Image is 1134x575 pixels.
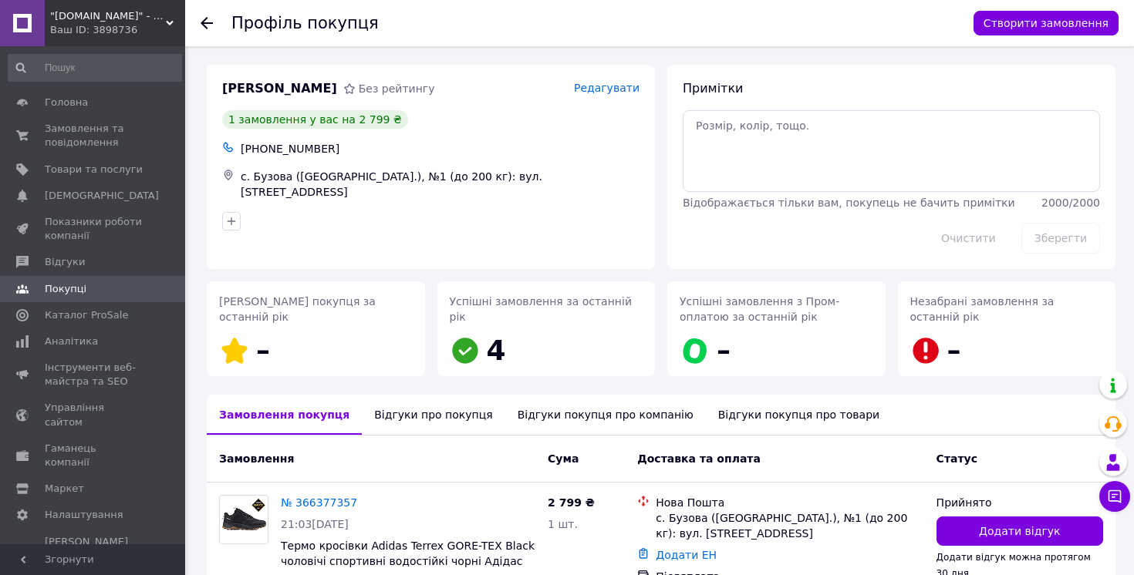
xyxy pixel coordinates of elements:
[238,166,643,203] div: с. Бузова ([GEOGRAPHIC_DATA].), №1 (до 200 кг): вул. [STREET_ADDRESS]
[8,54,182,82] input: Пошук
[231,14,379,32] h1: Профіль покупця
[45,189,159,203] span: [DEMOGRAPHIC_DATA]
[50,23,185,37] div: Ваш ID: 3898736
[487,335,506,366] span: 4
[219,495,268,544] a: Фото товару
[201,15,213,31] div: Повернутися назад
[1041,197,1100,209] span: 2000 / 2000
[656,495,923,510] div: Нова Пошта
[937,516,1103,546] button: Додати відгук
[45,401,143,429] span: Управління сайтом
[222,80,337,98] span: [PERSON_NAME]
[45,255,85,269] span: Відгуки
[45,282,86,296] span: Покупці
[219,295,376,323] span: [PERSON_NAME] покупця за останній рік
[548,452,579,465] span: Cума
[50,9,166,23] span: "Sistore.com.ua" - Інтернет-магазин
[362,395,505,435] div: Відгуки про покупця
[45,442,143,469] span: Гаманець компанії
[45,215,143,243] span: Показники роботи компанії
[219,452,294,465] span: Замовлення
[656,510,923,541] div: с. Бузова ([GEOGRAPHIC_DATA].), №1 (до 200 кг): вул. [STREET_ADDRESS]
[45,96,88,109] span: Головна
[256,335,270,366] span: –
[45,482,84,496] span: Маркет
[45,335,98,348] span: Аналітика
[937,452,977,465] span: Статус
[45,122,143,150] span: Замовлення та повідомлення
[683,81,743,96] span: Примітки
[450,295,632,323] span: Успішні замовлення за останній рік
[683,197,1015,209] span: Відображається тільки вам, покупець не бачить примітки
[656,549,717,561] a: Додати ЕН
[974,11,1119,35] button: Створити замовлення
[45,163,143,177] span: Товари та послуги
[45,508,123,522] span: Налаштування
[45,308,128,322] span: Каталог ProSale
[1099,481,1130,512] button: Чат з покупцем
[680,295,839,323] span: Успішні замовлення з Пром-оплатою за останній рік
[238,138,643,160] div: [PHONE_NUMBER]
[207,395,362,435] div: Замовлення покупця
[220,496,268,543] img: Фото товару
[574,82,640,94] span: Редагувати
[222,110,408,129] div: 1 замовлення у вас на 2 799 ₴
[281,518,349,530] span: 21:03[DATE]
[910,295,1055,323] span: Незабрані замовлення за останній рік
[505,395,706,435] div: Відгуки покупця про компанію
[548,518,578,530] span: 1 шт.
[637,452,761,465] span: Доставка та оплата
[281,496,357,509] a: № 366377357
[706,395,892,435] div: Відгуки покупця про товари
[45,361,143,388] span: Інструменти веб-майстра та SEO
[548,496,595,509] span: 2 799 ₴
[717,335,731,366] span: –
[937,495,1103,510] div: Прийнято
[359,82,435,95] span: Без рейтингу
[979,523,1060,539] span: Додати відгук
[947,335,961,366] span: –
